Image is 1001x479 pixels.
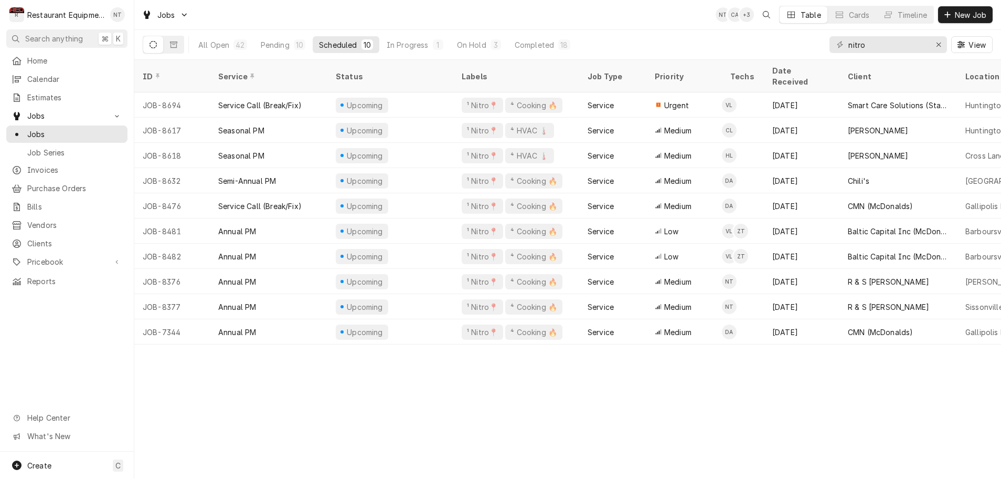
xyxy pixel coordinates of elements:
[218,71,317,82] div: Service
[716,7,730,22] div: Nick Tussey's Avatar
[588,301,614,313] div: Service
[664,276,691,287] span: Medium
[9,7,24,22] div: Restaurant Equipment Diagnostics's Avatar
[6,126,127,143] a: Jobs
[722,98,737,112] div: Van Lucas's Avatar
[848,201,913,212] div: CMN (McDonalds)
[588,150,614,161] div: Service
[848,226,949,237] div: Baltic Capital Inc (McDonalds Group)
[722,224,737,238] div: VL
[848,301,929,313] div: R & S [PERSON_NAME]
[466,276,499,287] div: ¹ Nitro📍
[466,150,499,161] div: ¹ Nitro📍
[27,238,122,249] span: Clients
[466,100,499,111] div: ¹ Nitro📍
[739,7,754,22] div: + 3
[733,249,748,264] div: ZT
[116,33,121,44] span: K
[27,201,122,212] span: Bills
[560,39,568,50] div: 18
[387,39,429,50] div: In Progress
[27,431,121,442] span: What's New
[758,6,775,23] button: Open search
[938,6,993,23] button: New Job
[466,251,499,262] div: ¹ Nitro📍
[27,220,122,231] span: Vendors
[466,327,499,338] div: ¹ Nitro📍
[466,201,499,212] div: ¹ Nitro📍
[849,9,870,20] div: Cards
[764,92,839,118] div: [DATE]
[236,39,244,50] div: 42
[6,70,127,88] a: Calendar
[6,180,127,197] a: Purchase Orders
[588,125,614,136] div: Service
[110,7,125,22] div: NT
[588,201,614,212] div: Service
[722,325,737,339] div: Dakota Arthur's Avatar
[218,100,302,111] div: Service Call (Break/Fix)
[27,129,122,140] span: Jobs
[198,39,229,50] div: All Open
[346,125,385,136] div: Upcoming
[218,301,256,313] div: Annual PM
[722,123,737,138] div: CL
[6,52,127,69] a: Home
[346,175,385,186] div: Upcoming
[509,276,558,287] div: ⁴ Cooking 🔥
[722,299,737,314] div: Nick Tussey's Avatar
[509,327,558,338] div: ⁴ Cooking 🔥
[435,39,441,50] div: 1
[898,9,927,20] div: Timeline
[515,39,554,50] div: Completed
[27,256,107,267] span: Pricebook
[764,244,839,269] div: [DATE]
[336,71,443,82] div: Status
[588,327,614,338] div: Service
[261,39,290,50] div: Pending
[848,71,946,82] div: Client
[143,71,199,82] div: ID
[134,143,210,168] div: JOB-8618
[6,273,127,290] a: Reports
[509,125,549,136] div: ⁴ HVAC 🌡️
[218,175,276,186] div: Semi-Annual PM
[664,175,691,186] span: Medium
[101,33,109,44] span: ⌘
[588,276,614,287] div: Service
[346,100,385,111] div: Upcoming
[346,251,385,262] div: Upcoming
[27,110,107,121] span: Jobs
[134,269,210,294] div: JOB-8376
[722,274,737,289] div: Nick Tussey's Avatar
[848,175,869,186] div: Chili's
[588,175,614,186] div: Service
[664,301,691,313] span: Medium
[319,39,357,50] div: Scheduled
[722,224,737,238] div: Van Lucas's Avatar
[848,100,949,111] div: Smart Care Solutions (Starbucks Corporate)
[27,183,122,194] span: Purchase Orders
[588,251,614,262] div: Service
[218,125,264,136] div: Seasonal PM
[722,249,737,264] div: Van Lucas's Avatar
[466,125,499,136] div: ¹ Nitro📍
[218,276,256,287] div: Annual PM
[27,164,122,175] span: Invoices
[848,327,913,338] div: CMN (McDonalds)
[764,269,839,294] div: [DATE]
[134,118,210,143] div: JOB-8617
[6,144,127,161] a: Job Series
[110,7,125,22] div: Nick Tussey's Avatar
[848,276,929,287] div: R & S [PERSON_NAME]
[722,148,737,163] div: HL
[6,235,127,252] a: Clients
[27,147,122,158] span: Job Series
[716,7,730,22] div: NT
[722,199,737,213] div: Dakota Arthur's Avatar
[346,276,385,287] div: Upcoming
[733,249,748,264] div: Zack Tussey's Avatar
[588,100,614,111] div: Service
[848,251,949,262] div: Baltic Capital Inc (McDonalds Group)
[6,253,127,270] a: Go to Pricebook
